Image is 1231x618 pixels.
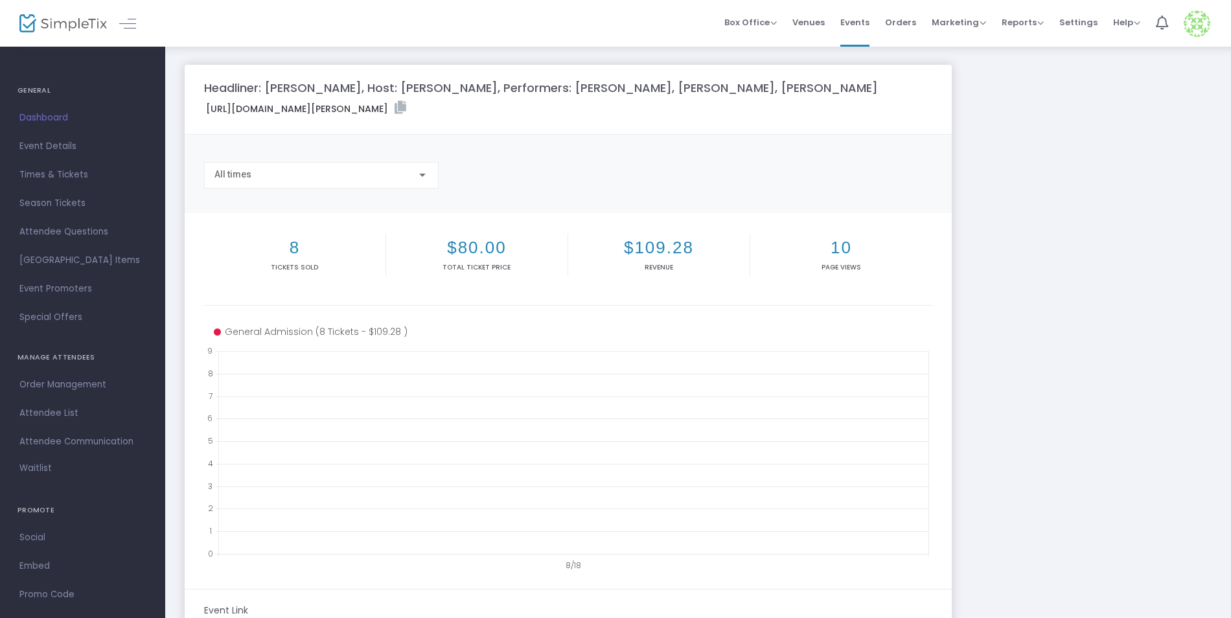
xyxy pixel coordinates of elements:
span: Embed [19,558,146,575]
text: 5 [208,435,213,446]
h2: $80.00 [389,238,565,258]
span: Special Offers [19,309,146,326]
p: Revenue [571,262,747,272]
span: Dashboard [19,109,146,126]
text: 1 [209,525,212,536]
text: 0 [208,548,213,559]
span: Attendee Questions [19,223,146,240]
span: Event Details [19,138,146,155]
p: Total Ticket Price [389,262,565,272]
text: 2 [208,503,213,514]
text: 8/18 [566,560,581,571]
span: [GEOGRAPHIC_DATA] Items [19,252,146,269]
span: Season Tickets [19,195,146,212]
text: 4 [208,457,213,468]
h4: GENERAL [17,78,148,104]
span: Orders [885,6,916,39]
h4: MANAGE ATTENDEES [17,345,148,371]
label: [URL][DOMAIN_NAME][PERSON_NAME] [206,101,406,116]
text: 7 [209,390,213,401]
span: Box Office [724,16,777,29]
h2: 10 [753,238,930,258]
span: Attendee List [19,405,146,422]
h2: 8 [207,238,383,258]
span: Events [840,6,869,39]
span: Attendee Communication [19,433,146,450]
p: Tickets sold [207,262,383,272]
span: Promo Code [19,586,146,603]
span: Help [1113,16,1140,29]
text: 6 [207,413,213,424]
span: Reports [1002,16,1044,29]
text: 9 [207,345,213,356]
span: Marketing [932,16,986,29]
h4: PROMOTE [17,498,148,523]
span: Event Promoters [19,280,146,297]
m-panel-subtitle: Event Link [204,604,248,617]
m-panel-title: Headliner: [PERSON_NAME], Host: [PERSON_NAME], Performers: [PERSON_NAME], [PERSON_NAME], [PERSON_... [204,79,878,97]
p: Page Views [753,262,930,272]
span: All times [214,169,251,179]
span: Social [19,529,146,546]
span: Waitlist [19,462,52,475]
span: Order Management [19,376,146,393]
h2: $109.28 [571,238,747,258]
text: 3 [208,480,213,491]
span: Times & Tickets [19,166,146,183]
text: 8 [208,367,213,378]
span: Venues [792,6,825,39]
span: Settings [1059,6,1098,39]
